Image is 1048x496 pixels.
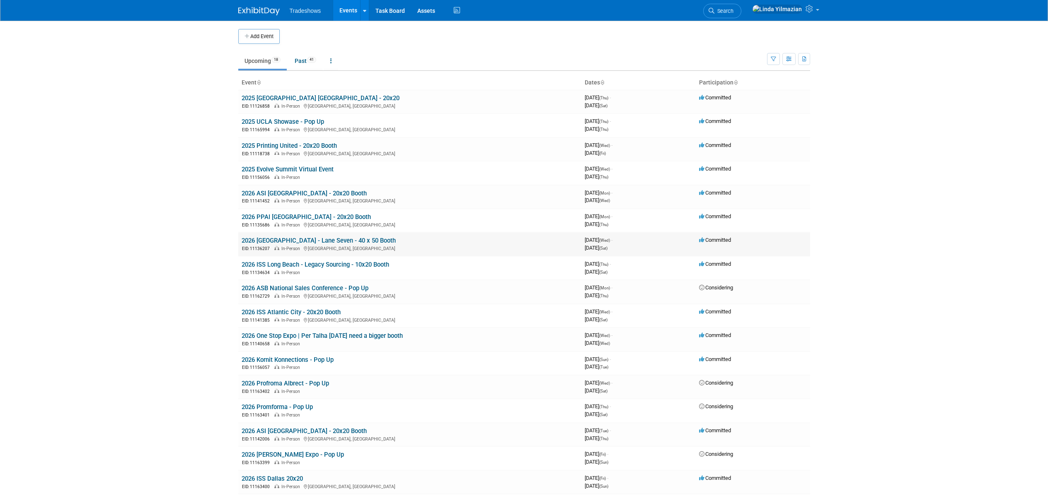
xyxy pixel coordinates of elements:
span: Committed [699,166,731,172]
span: (Sun) [599,484,608,489]
a: 2025 Printing United - 20x20 Booth [242,142,337,149]
span: (Sat) [599,270,608,274]
span: [DATE] [585,292,608,299]
span: Considering [699,451,733,457]
span: EID: 11142006 [242,437,273,441]
span: EID: 11156056 [242,175,273,180]
a: 2026 One Stop Expo | Per Talha [DATE] need a bigger booth [242,332,403,339]
span: EID: 11163402 [242,389,273,394]
span: Committed [699,94,731,101]
img: In-Person Event [274,389,279,393]
span: In-Person [281,436,303,442]
span: - [611,190,612,196]
span: - [610,261,611,267]
span: [DATE] [585,166,612,172]
span: [DATE] [585,388,608,394]
span: EID: 11163399 [242,460,273,465]
span: In-Person [281,151,303,157]
img: In-Person Event [274,460,279,464]
span: [DATE] [585,173,608,180]
span: EID: 11135686 [242,223,273,227]
span: Committed [699,237,731,243]
span: (Wed) [599,167,610,171]
span: (Thu) [599,436,608,441]
span: [DATE] [585,459,608,465]
span: (Sat) [599,246,608,250]
div: [GEOGRAPHIC_DATA], [GEOGRAPHIC_DATA] [242,102,578,109]
span: EID: 11141385 [242,318,273,323]
img: In-Person Event [274,484,279,488]
span: (Wed) [599,310,610,314]
span: (Sat) [599,318,608,322]
span: In-Person [281,270,303,275]
span: [DATE] [585,316,608,323]
a: 2026 ASB National Sales Conference - Pop Up [242,284,368,292]
span: (Sun) [599,357,608,362]
span: - [611,332,612,338]
a: 2026 Profroma Albrect - Pop Up [242,380,329,387]
span: [DATE] [585,364,608,370]
a: Sort by Start Date [600,79,604,86]
span: (Thu) [599,175,608,179]
span: In-Person [281,389,303,394]
span: Considering [699,403,733,409]
span: [DATE] [585,332,612,338]
span: - [610,118,611,124]
span: [DATE] [585,451,608,457]
span: [DATE] [585,356,611,362]
span: (Mon) [599,286,610,290]
a: 2026 [GEOGRAPHIC_DATA] - Lane Seven - 40 x 50 Booth [242,237,396,244]
span: - [610,403,611,409]
span: (Thu) [599,405,608,409]
a: 2026 ISS Atlantic City - 20x20 Booth [242,308,341,316]
span: [DATE] [585,475,608,481]
span: - [610,94,611,101]
span: (Wed) [599,143,610,148]
span: (Wed) [599,198,610,203]
span: In-Person [281,175,303,180]
span: (Wed) [599,333,610,338]
span: In-Person [281,222,303,228]
span: In-Person [281,365,303,370]
div: [GEOGRAPHIC_DATA], [GEOGRAPHIC_DATA] [242,483,578,490]
span: (Sun) [599,460,608,465]
span: [DATE] [585,221,608,227]
span: EID: 11163401 [242,413,273,417]
span: [DATE] [585,102,608,108]
span: (Sat) [599,389,608,393]
span: [DATE] [585,94,611,101]
span: (Thu) [599,119,608,124]
span: (Wed) [599,238,610,243]
span: EID: 11165994 [242,128,273,132]
span: [DATE] [585,118,611,124]
div: [GEOGRAPHIC_DATA], [GEOGRAPHIC_DATA] [242,126,578,133]
a: 2025 Evolve Summit Virtual Event [242,166,334,173]
span: In-Person [281,341,303,347]
span: - [611,284,612,291]
span: [DATE] [585,197,610,203]
span: (Fri) [599,151,606,156]
span: (Mon) [599,214,610,219]
img: In-Person Event [274,151,279,155]
span: - [611,308,612,315]
img: In-Person Event [274,341,279,345]
span: [DATE] [585,150,606,156]
div: [GEOGRAPHIC_DATA], [GEOGRAPHIC_DATA] [242,292,578,299]
a: 2026 PPAI [GEOGRAPHIC_DATA] - 20x20 Booth [242,213,371,221]
span: - [611,237,612,243]
span: Considering [699,380,733,386]
span: EID: 11118738 [242,152,273,156]
th: Participation [696,76,810,90]
span: - [610,356,611,362]
span: In-Person [281,127,303,132]
a: 2026 Kornit Konnections - Pop Up [242,356,334,364]
span: Committed [699,142,731,148]
span: Committed [699,427,731,433]
img: ExhibitDay [238,7,280,15]
a: Past41 [288,53,322,69]
span: - [611,213,612,219]
a: Sort by Participation Type [733,79,738,86]
span: (Fri) [599,476,606,481]
span: - [607,451,608,457]
span: 18 [271,57,281,63]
